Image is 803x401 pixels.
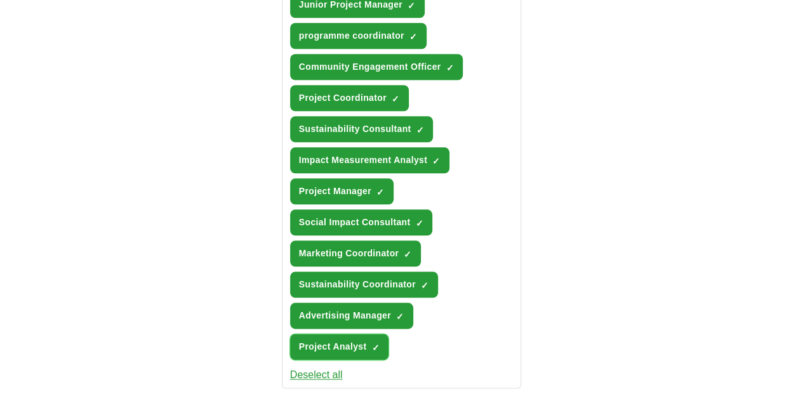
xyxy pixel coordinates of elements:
button: Sustainability Consultant✓ [290,116,434,142]
span: programme coordinator [299,29,404,43]
span: ✓ [421,280,428,291]
span: Sustainability Consultant [299,122,411,136]
span: Social Impact Consultant [299,216,411,229]
button: Sustainability Coordinator✓ [290,272,438,298]
span: Marketing Coordinator [299,247,399,260]
span: Community Engagement Officer [299,60,441,74]
button: Project Coordinator✓ [290,85,409,111]
button: Impact Measurement Analyst✓ [290,147,449,173]
button: Advertising Manager✓ [290,303,413,329]
span: ✓ [446,63,453,73]
span: ✓ [392,94,399,104]
span: Project Analyst [299,340,367,353]
span: ✓ [408,1,415,11]
span: ✓ [396,312,404,322]
span: Advertising Manager [299,309,391,322]
button: Marketing Coordinator✓ [290,240,421,266]
button: Project Analyst✓ [290,334,389,360]
span: ✓ [416,125,423,135]
span: ✓ [376,187,384,197]
button: Deselect all [290,367,343,383]
span: Project Manager [299,185,371,198]
button: Social Impact Consultant✓ [290,209,433,235]
button: Project Manager✓ [290,178,394,204]
span: ✓ [371,343,379,353]
button: Community Engagement Officer✓ [290,54,463,80]
span: Impact Measurement Analyst [299,154,427,167]
span: Project Coordinator [299,91,387,105]
span: ✓ [415,218,423,228]
span: Sustainability Coordinator [299,278,416,291]
span: ✓ [409,32,417,42]
button: programme coordinator✓ [290,23,427,49]
span: ✓ [404,249,411,260]
span: ✓ [432,156,440,166]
